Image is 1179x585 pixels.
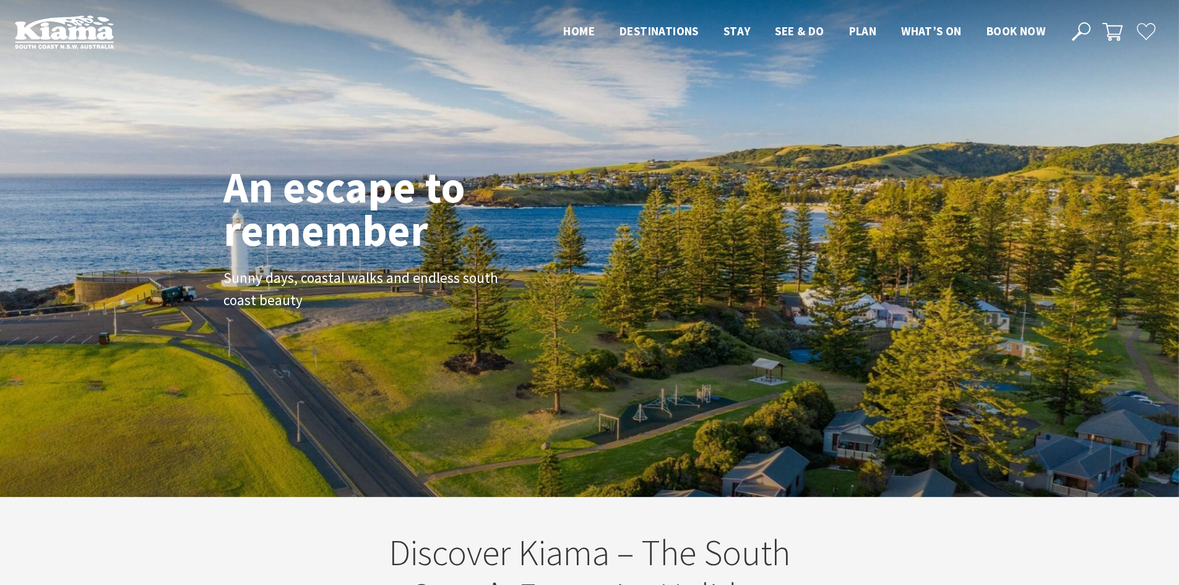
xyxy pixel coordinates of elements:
span: What’s On [901,24,962,38]
h1: An escape to remember [223,165,564,252]
span: Home [563,24,595,38]
img: Kiama Logo [15,15,114,49]
span: See & Do [775,24,824,38]
span: Stay [723,24,751,38]
span: Plan [849,24,877,38]
span: Book now [987,24,1045,38]
p: Sunny days, coastal walks and endless south coast beauty [223,267,502,313]
span: Destinations [620,24,699,38]
nav: Main Menu [551,22,1058,42]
